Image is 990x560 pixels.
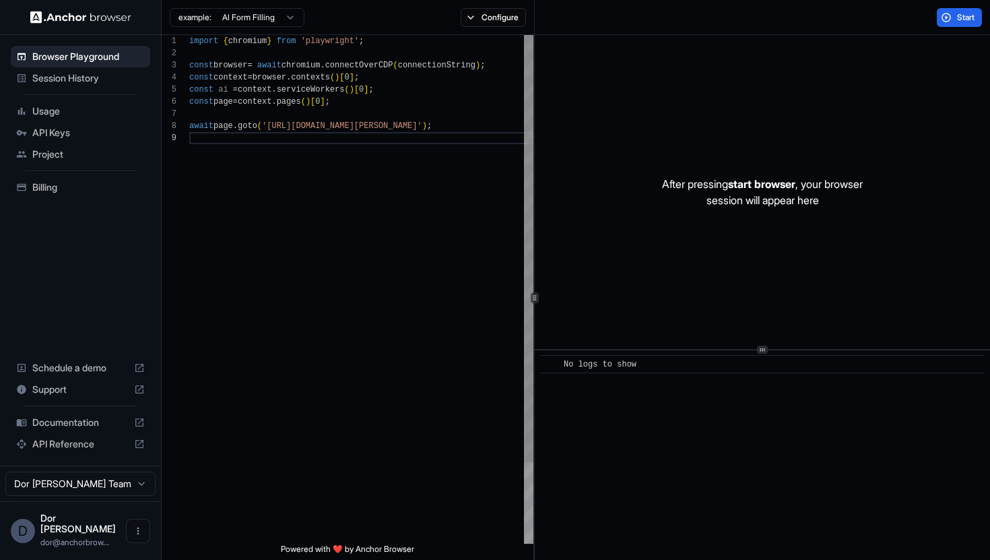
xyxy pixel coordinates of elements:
span: ; [354,73,359,82]
span: page [213,121,233,131]
span: = [247,73,252,82]
span: chromium [228,36,267,46]
span: Schedule a demo [32,361,129,375]
div: D [11,519,35,543]
span: . [271,97,276,106]
span: ] [320,97,325,106]
div: Support [11,379,150,400]
span: 0 [344,73,349,82]
span: . [320,61,325,70]
div: 9 [162,132,176,144]
span: browser [213,61,247,70]
span: No logs to show [564,360,636,369]
span: ​ [547,358,554,371]
span: serviceWorkers [277,85,345,94]
span: start browser [728,177,795,191]
span: context [238,97,271,106]
span: example: [178,12,211,23]
div: API Keys [11,122,150,144]
div: 4 [162,71,176,84]
span: = [233,85,238,94]
span: await [189,121,213,131]
span: import [189,36,218,46]
span: await [257,61,282,70]
div: 8 [162,120,176,132]
span: from [277,36,296,46]
span: pages [277,97,301,106]
span: ( [257,121,262,131]
span: = [247,61,252,70]
span: ( [330,73,335,82]
div: 6 [162,96,176,108]
div: Usage [11,100,150,122]
span: . [233,121,238,131]
span: connectionString [398,61,475,70]
span: Browser Playground [32,50,145,63]
span: page [213,97,233,106]
span: const [189,97,213,106]
span: goto [238,121,257,131]
span: Powered with ❤️ by Anchor Browser [281,544,414,560]
span: dor@anchorbrowser.io [40,537,109,547]
div: Schedule a demo [11,357,150,379]
span: context [238,85,271,94]
div: 7 [162,108,176,120]
span: ; [359,36,364,46]
span: Support [32,383,129,396]
span: ) [335,73,339,82]
div: Session History [11,67,150,89]
div: 1 [162,35,176,47]
button: Configure [461,8,526,27]
span: Start [957,12,976,23]
span: Usage [32,104,145,118]
button: Start [937,8,982,27]
span: ) [350,85,354,94]
span: ) [306,97,310,106]
span: Billing [32,181,145,194]
span: ( [301,97,306,106]
span: ; [369,85,374,94]
span: ; [325,97,330,106]
span: ) [475,61,480,70]
span: 0 [359,85,364,94]
span: [ [310,97,315,106]
span: [ [339,73,344,82]
span: 0 [315,97,320,106]
span: Documentation [32,416,129,429]
div: Billing [11,177,150,198]
span: ; [427,121,432,131]
span: ] [364,85,368,94]
div: Browser Playground [11,46,150,67]
span: ( [344,85,349,94]
span: contexts [291,73,330,82]
button: Open menu [126,519,150,543]
div: 2 [162,47,176,59]
span: ( [393,61,398,70]
span: { [223,36,228,46]
div: 5 [162,84,176,96]
span: '[URL][DOMAIN_NAME][PERSON_NAME]' [262,121,422,131]
span: [ [354,85,359,94]
span: Project [32,148,145,161]
span: API Keys [32,126,145,139]
span: ) [422,121,427,131]
div: API Reference [11,433,150,455]
p: After pressing , your browser session will appear here [662,176,863,208]
span: 'playwright' [301,36,359,46]
span: ] [350,73,354,82]
span: ; [480,61,485,70]
span: = [233,97,238,106]
span: browser [253,73,286,82]
img: Anchor Logo [30,11,131,24]
span: . [286,73,291,82]
span: const [189,73,213,82]
div: Project [11,144,150,165]
span: Session History [32,71,145,85]
span: chromium [282,61,321,70]
span: context [213,73,247,82]
div: Documentation [11,412,150,433]
span: Dor Dankner [40,512,116,534]
span: const [189,85,213,94]
div: 3 [162,59,176,71]
span: } [267,36,271,46]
